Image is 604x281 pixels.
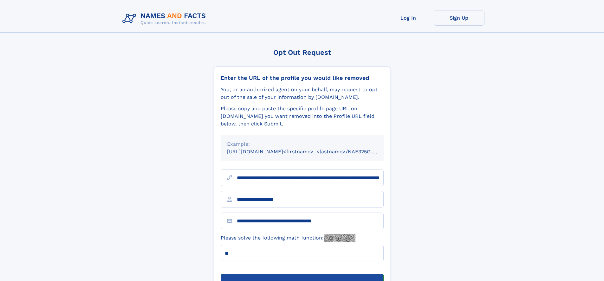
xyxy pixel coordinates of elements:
[221,86,384,101] div: You, or an authorized agent on your behalf, may request to opt-out of the sale of your informatio...
[221,234,355,242] label: Please solve the following math function:
[214,48,390,56] div: Opt Out Request
[221,105,384,128] div: Please copy and paste the specific profile page URL on [DOMAIN_NAME] you want removed into the Pr...
[227,149,396,155] small: [URL][DOMAIN_NAME]<firstname>_<lastname>/NAF325G-xxxxxxxx
[383,10,434,26] a: Log In
[120,10,211,27] img: Logo Names and Facts
[227,140,377,148] div: Example:
[221,74,384,81] div: Enter the URL of the profile you would like removed
[434,10,484,26] a: Sign Up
